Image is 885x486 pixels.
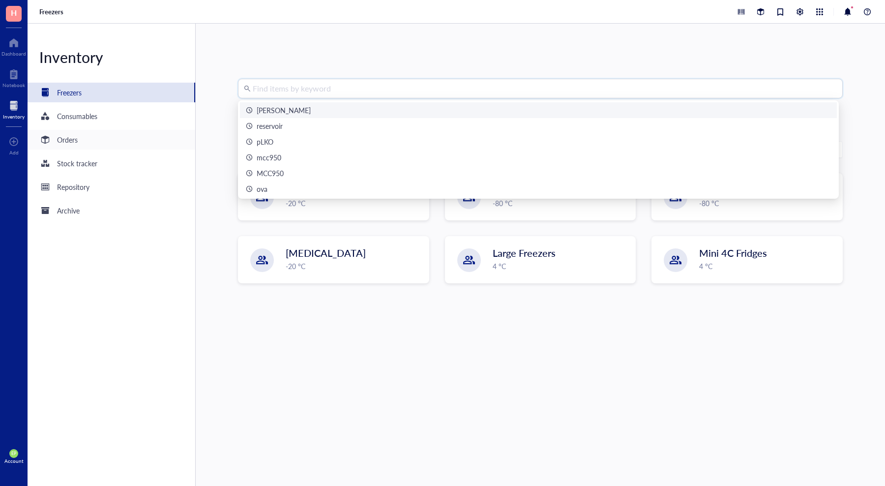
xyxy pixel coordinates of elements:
[28,201,195,220] a: Archive
[257,136,273,147] div: pLKO
[699,246,767,260] span: Mini 4C Fridges
[39,7,65,16] a: Freezers
[493,198,630,209] div: -80 °C
[11,6,17,19] span: H
[1,51,26,57] div: Dashboard
[3,114,25,120] div: Inventory
[257,183,267,194] div: ova
[57,87,82,98] div: Freezers
[493,261,630,272] div: 4 °C
[2,82,25,88] div: Notebook
[28,47,195,67] div: Inventory
[28,83,195,102] a: Freezers
[57,134,78,145] div: Orders
[1,35,26,57] a: Dashboard
[57,205,80,216] div: Archive
[57,158,97,169] div: Stock tracker
[699,198,836,209] div: -80 °C
[28,106,195,126] a: Consumables
[286,198,423,209] div: -20 °C
[28,130,195,150] a: Orders
[11,451,16,456] span: EP
[286,246,366,260] span: [MEDICAL_DATA]
[257,105,311,116] div: [PERSON_NAME]
[2,66,25,88] a: Notebook
[57,182,89,192] div: Repository
[286,261,423,272] div: -20 °C
[257,152,281,163] div: mcc950
[28,153,195,173] a: Stock tracker
[9,150,19,155] div: Add
[3,98,25,120] a: Inventory
[257,168,284,179] div: MCC950
[28,177,195,197] a: Repository
[57,111,97,121] div: Consumables
[257,121,283,131] div: reservoir
[493,246,556,260] span: Large Freezers
[4,458,24,464] div: Account
[699,261,836,272] div: 4 °C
